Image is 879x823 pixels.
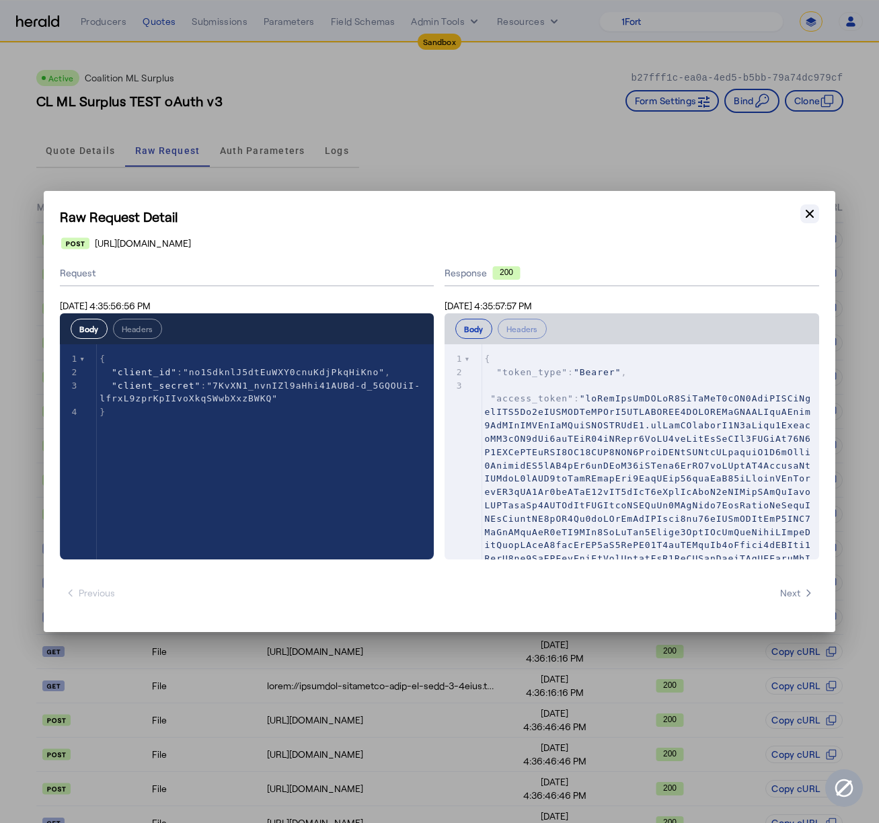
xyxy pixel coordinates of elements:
[112,381,200,391] span: "client_secret"
[65,586,115,600] span: Previous
[60,207,818,226] h1: Raw Request Detail
[445,266,818,280] div: Response
[455,319,492,339] button: Body
[60,405,79,419] div: 4
[60,366,79,379] div: 2
[100,381,420,404] span: :
[484,393,810,710] span: "loRemIpsUmDOLoR8SiTaMeT0cON0AdiPISCiNgelITS5Do2eIUSMODTeMPOrI5UTLABOREE4DOLOREMaGNAALIquAEnim9Ad...
[112,367,177,377] span: "client_id"
[60,379,79,393] div: 3
[445,352,464,366] div: 1
[183,367,385,377] span: "no1SdknlJ5dtEuWXY0cnuKdjPkqHiKno"
[100,407,106,417] span: }
[496,367,568,377] span: "token_type"
[100,367,391,377] span: : ,
[60,581,120,605] button: Previous
[71,319,107,339] button: Body
[574,367,621,377] span: "Bearer"
[500,268,513,277] text: 200
[445,300,532,311] span: [DATE] 4:35:57:57 PM
[484,354,490,364] span: {
[60,352,79,366] div: 1
[60,300,151,311] span: [DATE] 4:35:56:56 PM
[445,366,464,379] div: 2
[484,381,810,711] span: :
[113,319,162,339] button: Headers
[775,581,819,605] button: Next
[498,319,547,339] button: Headers
[100,381,420,404] span: "7KvXN1_nvnIZl9aHhi41AUBd-d_5GQOUiI-lfrxL9zprKpIIvoXkqSWwbXxzBWKQ"
[60,261,434,286] div: Request
[95,237,191,250] span: [URL][DOMAIN_NAME]
[445,379,464,393] div: 3
[780,586,814,600] span: Next
[484,367,627,377] span: : ,
[490,393,574,403] span: "access_token"
[100,354,106,364] span: {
